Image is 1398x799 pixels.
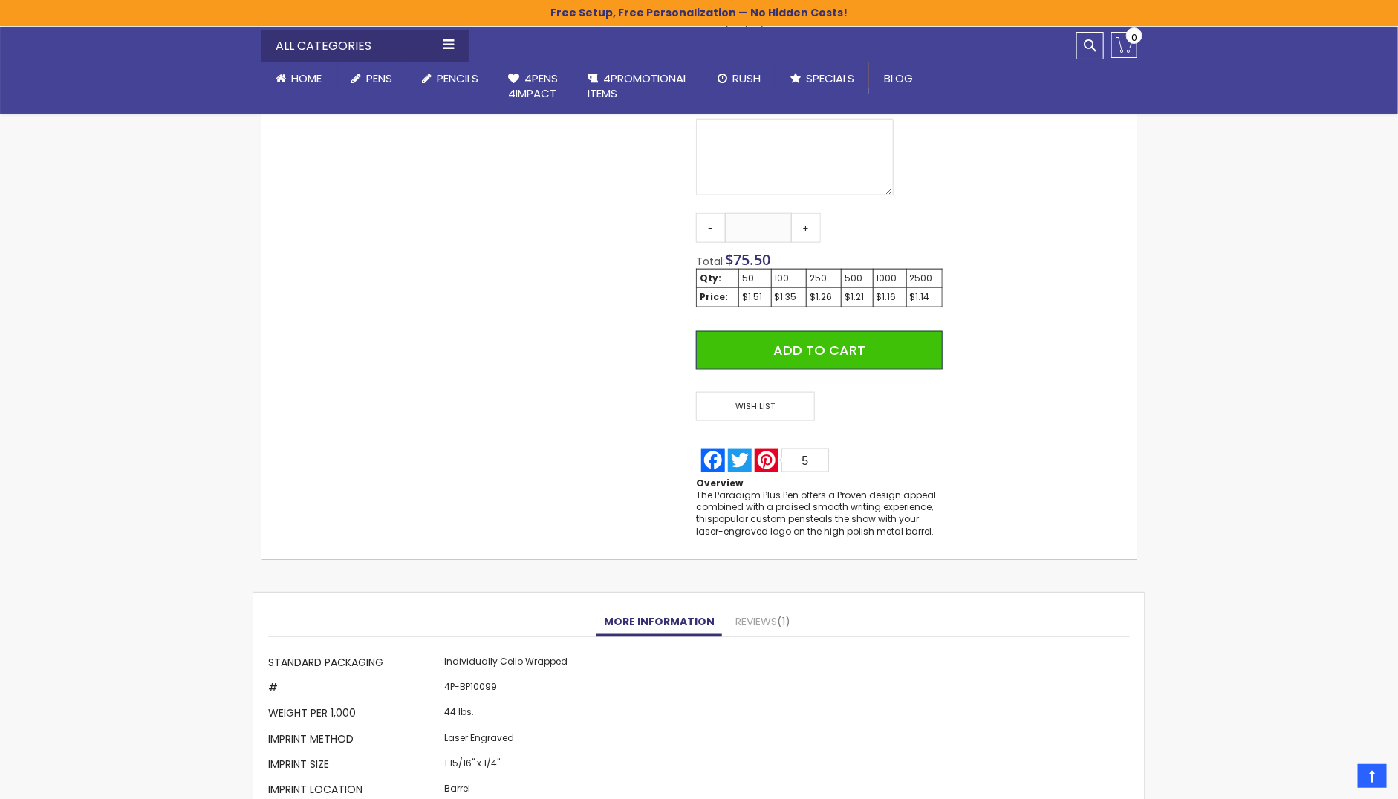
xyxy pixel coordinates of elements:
a: More Information [596,607,722,637]
p: The Paradigm Plus Pen offers a Proven design appeal combined with a praised smooth writing experi... [696,489,943,538]
span: 0 [1131,30,1137,45]
a: popular custom pen [712,512,805,525]
span: 1 [777,614,790,629]
a: Twitter [726,449,753,472]
div: $1.35 [775,291,803,303]
td: 1 15/16" x 1/4" [440,754,571,779]
a: 4Pens4impact [493,62,573,111]
span: Add to Cart [773,341,865,359]
th: # [268,677,440,702]
strong: Qty: [700,272,721,284]
th: Weight per 1,000 [268,703,440,728]
a: Pinterest5 [753,449,830,472]
a: Reviews1 [728,607,798,637]
span: Blog [884,71,913,86]
a: - [696,213,726,243]
span: Total: [696,254,725,269]
span: $ [725,250,770,270]
div: $1.21 [845,291,869,303]
span: Pencils [437,71,478,86]
div: $1.16 [877,291,903,303]
div: $1.51 [742,291,768,303]
span: 75.50 [733,250,770,270]
div: 100 [775,273,803,284]
a: Rush [703,62,776,95]
div: 2500 [910,273,940,284]
div: $1.26 [810,291,838,303]
td: 4P-BP10099 [440,677,571,702]
a: Wish List [696,392,819,421]
td: 44 lbs. [440,703,571,728]
a: Top [1358,764,1387,788]
span: Pens [366,71,392,86]
button: Add to Cart [696,331,943,370]
span: 5 [802,454,809,467]
th: Imprint Size [268,754,440,779]
div: 1000 [877,273,903,284]
a: Facebook [700,449,726,472]
a: + [791,213,821,243]
span: Specials [806,71,854,86]
span: Wish List [696,392,815,421]
a: Pens [337,62,407,95]
td: Laser Engraved [440,728,571,754]
div: 50 [742,273,768,284]
span: 4Pens 4impact [508,71,558,101]
span: Home [291,71,322,86]
div: $1.14 [910,291,940,303]
span: 4PROMOTIONAL ITEMS [588,71,688,101]
strong: Overview [696,477,743,489]
strong: Price: [700,290,728,303]
a: Pencils [407,62,493,95]
div: 250 [810,273,838,284]
td: Individually Cello Wrapped [440,652,571,677]
a: 4PROMOTIONALITEMS [573,62,703,111]
span: Rush [732,71,761,86]
a: Blog [869,62,928,95]
a: 0 [1111,32,1137,58]
th: Standard Packaging [268,652,440,677]
a: Home [261,62,337,95]
a: Specials [776,62,869,95]
div: 500 [845,273,869,284]
div: All Categories [261,30,469,62]
th: Imprint Method [268,728,440,754]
